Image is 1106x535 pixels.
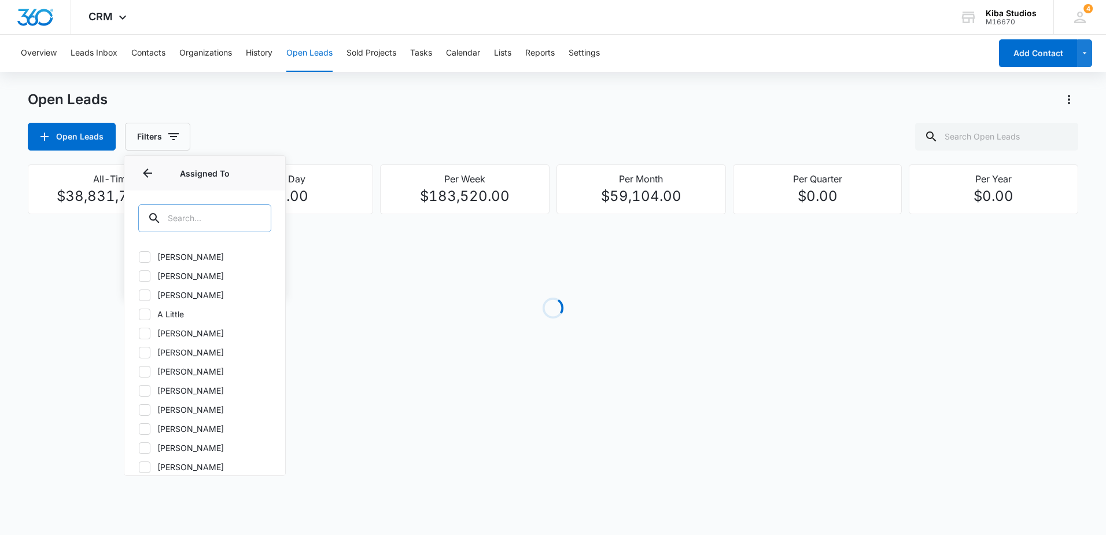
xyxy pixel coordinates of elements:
[1083,4,1093,13] span: 4
[35,186,190,207] p: $38,831,754.26
[138,442,271,454] label: [PERSON_NAME]
[446,35,480,72] button: Calendar
[388,172,542,186] p: Per Week
[740,186,895,207] p: $0.00
[138,167,271,179] p: Assigned To
[138,289,271,301] label: [PERSON_NAME]
[494,35,511,72] button: Lists
[986,18,1037,26] div: account id
[71,35,117,72] button: Leads Inbox
[28,91,108,108] h1: Open Leads
[125,123,190,151] button: Filters
[131,35,165,72] button: Contacts
[138,308,271,320] label: A Little
[138,346,271,358] label: [PERSON_NAME]
[569,35,600,72] button: Settings
[246,35,272,72] button: History
[28,123,116,151] button: Open Leads
[915,123,1078,151] input: Search Open Leads
[986,9,1037,18] div: account name
[35,172,190,186] p: All-Time
[525,35,555,72] button: Reports
[138,204,271,232] input: Search...
[138,423,271,435] label: [PERSON_NAME]
[179,35,232,72] button: Organizations
[999,39,1077,67] button: Add Contact
[388,186,542,207] p: $183,520.00
[564,186,718,207] p: $59,104.00
[346,35,396,72] button: Sold Projects
[138,384,271,397] label: [PERSON_NAME]
[138,251,271,263] label: [PERSON_NAME]
[564,172,718,186] p: Per Month
[286,35,333,72] button: Open Leads
[212,186,366,207] p: $0.00
[138,270,271,282] label: [PERSON_NAME]
[21,35,57,72] button: Overview
[212,172,366,186] p: Per Day
[916,186,1071,207] p: $0.00
[138,461,271,473] label: [PERSON_NAME]
[916,172,1071,186] p: Per Year
[89,10,113,23] span: CRM
[138,404,271,416] label: [PERSON_NAME]
[1060,90,1078,109] button: Actions
[740,172,895,186] p: Per Quarter
[138,327,271,339] label: [PERSON_NAME]
[138,365,271,378] label: [PERSON_NAME]
[1083,4,1093,13] div: notifications count
[138,164,157,182] button: Back
[410,35,432,72] button: Tasks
